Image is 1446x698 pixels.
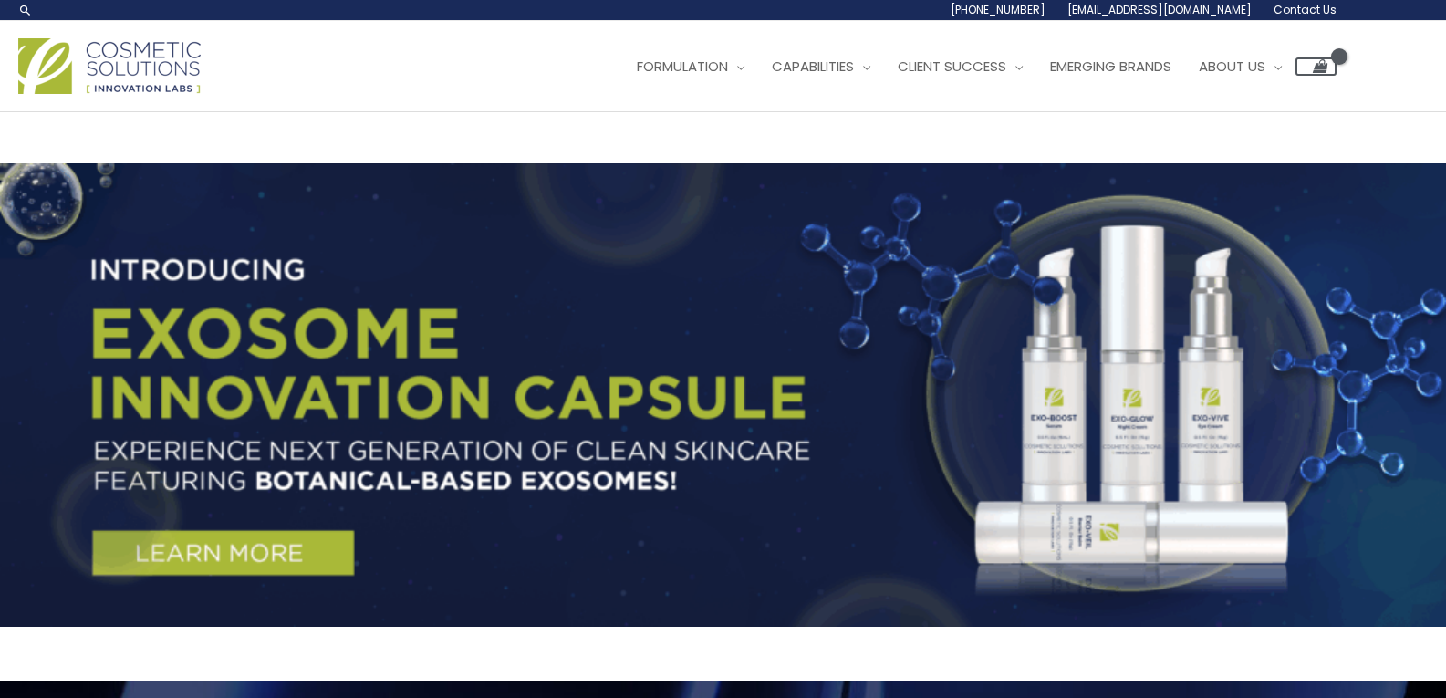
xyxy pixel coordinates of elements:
span: [PHONE_NUMBER] [951,2,1045,17]
a: About Us [1185,39,1295,94]
span: Client Success [898,57,1006,76]
a: Capabilities [758,39,884,94]
span: About Us [1199,57,1265,76]
nav: Site Navigation [609,39,1337,94]
a: View Shopping Cart, empty [1295,57,1337,76]
span: Capabilities [772,57,854,76]
span: Contact Us [1274,2,1337,17]
a: Client Success [884,39,1036,94]
a: Formulation [623,39,758,94]
span: Emerging Brands [1050,57,1171,76]
a: Emerging Brands [1036,39,1185,94]
span: Formulation [637,57,728,76]
img: Cosmetic Solutions Logo [18,38,201,94]
a: Search icon link [18,3,33,17]
span: [EMAIL_ADDRESS][DOMAIN_NAME] [1067,2,1252,17]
